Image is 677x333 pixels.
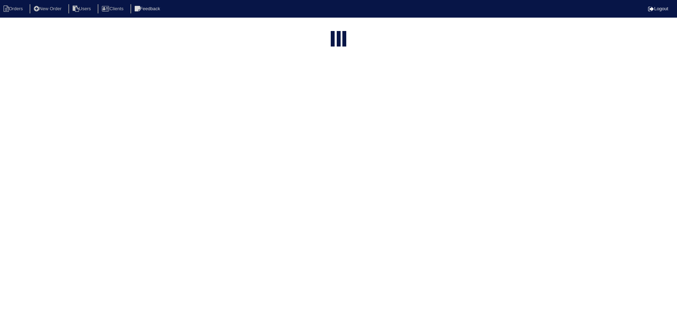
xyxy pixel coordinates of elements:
a: New Order [30,6,67,11]
li: Clients [98,4,129,14]
li: Feedback [130,4,166,14]
li: Users [68,4,97,14]
a: Users [68,6,97,11]
a: Clients [98,6,129,11]
a: Logout [648,6,668,11]
li: New Order [30,4,67,14]
div: loading... [337,31,341,48]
